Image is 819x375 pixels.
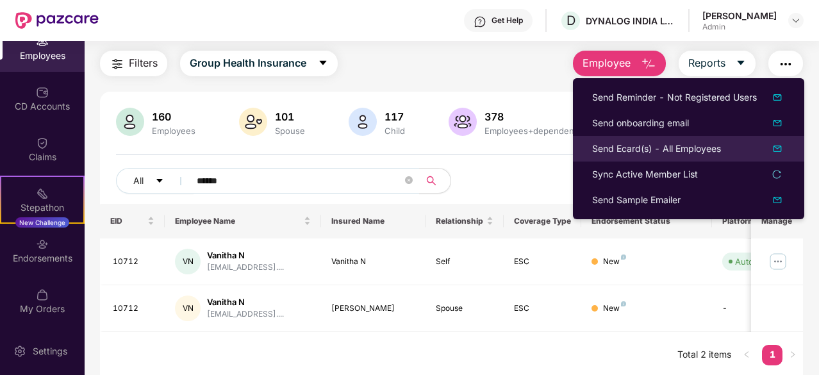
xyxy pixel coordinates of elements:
[180,51,338,76] button: Group Health Insurancecaret-down
[712,285,803,332] td: -
[567,13,575,28] span: D
[110,216,145,226] span: EID
[149,126,198,136] div: Employees
[116,168,194,194] button: Allcaret-down
[1,201,83,214] div: Stepathon
[482,126,584,136] div: Employees+dependents
[770,192,785,208] img: svg+xml;base64,PHN2ZyB4bWxucz0iaHR0cDovL3d3dy53My5vcmcvMjAwMC9zdmciIHhtbG5zOnhsaW5rPSJodHRwOi8vd3...
[272,110,308,123] div: 101
[791,15,801,26] img: svg+xml;base64,PHN2ZyBpZD0iRHJvcGRvd24tMzJ4MzIiIHhtbG5zPSJodHRwOi8vd3d3LnczLm9yZy8yMDAwL3N2ZyIgd2...
[504,204,582,238] th: Coverage Type
[514,303,572,315] div: ESC
[349,108,377,136] img: svg+xml;base64,PHN2ZyB4bWxucz0iaHR0cDovL3d3dy53My5vcmcvMjAwMC9zdmciIHhtbG5zOnhsaW5rPSJodHRwOi8vd3...
[583,55,631,71] span: Employee
[770,90,785,105] img: dropDownIcon
[15,217,69,228] div: New Challenge
[474,15,486,28] img: svg+xml;base64,PHN2ZyBpZD0iSGVscC0zMngzMiIgeG1sbnM9Imh0dHA6Ly93d3cudzMub3JnLzIwMDAvc3ZnIiB3aWR0aD...
[789,351,797,358] span: right
[436,256,493,268] div: Self
[782,345,803,365] button: right
[762,345,782,365] li: 1
[29,345,71,358] div: Settings
[36,137,49,149] img: svg+xml;base64,PHN2ZyBpZD0iQ2xhaW0iIHhtbG5zPSJodHRwOi8vd3d3LnczLm9yZy8yMDAwL3N2ZyIgd2lkdGg9IjIwIi...
[778,56,793,72] img: svg+xml;base64,PHN2ZyB4bWxucz0iaHR0cDovL3d3dy53My5vcmcvMjAwMC9zdmciIHdpZHRoPSIyNCIgaGVpZ2h0PSIyNC...
[592,142,721,156] div: Send Ecard(s) - All Employees
[482,110,584,123] div: 378
[405,175,413,187] span: close-circle
[702,22,777,32] div: Admin
[207,308,284,321] div: [EMAIL_ADDRESS]....
[419,176,444,186] span: search
[207,296,284,308] div: Vanitha N
[382,126,408,136] div: Child
[110,56,125,72] img: svg+xml;base64,PHN2ZyB4bWxucz0iaHR0cDovL3d3dy53My5vcmcvMjAwMC9zdmciIHdpZHRoPSIyNCIgaGVpZ2h0PSIyNC...
[586,15,675,27] div: DYNALOG INDIA LTD
[36,187,49,200] img: svg+xml;base64,PHN2ZyB4bWxucz0iaHR0cDovL3d3dy53My5vcmcvMjAwMC9zdmciIHdpZHRoPSIyMSIgaGVpZ2h0PSIyMC...
[36,35,49,48] img: svg+xml;base64,PHN2ZyBpZD0iRW1wbG95ZWVzIiB4bWxucz0iaHR0cDovL3d3dy53My5vcmcvMjAwMC9zdmciIHdpZHRoPS...
[405,176,413,184] span: close-circle
[426,204,504,238] th: Relationship
[592,116,689,130] div: Send onboarding email
[679,51,756,76] button: Reportscaret-down
[736,58,746,69] span: caret-down
[762,345,782,364] a: 1
[436,303,493,315] div: Spouse
[641,56,656,72] img: svg+xml;base64,PHN2ZyB4bWxucz0iaHR0cDovL3d3dy53My5vcmcvMjAwMC9zdmciIHhtbG5zOnhsaW5rPSJodHRwOi8vd3...
[331,303,415,315] div: [PERSON_NAME]
[116,108,144,136] img: svg+xml;base64,PHN2ZyB4bWxucz0iaHR0cDovL3d3dy53My5vcmcvMjAwMC9zdmciIHhtbG5zOnhsaW5rPSJodHRwOi8vd3...
[592,167,698,181] div: Sync Active Member List
[492,15,523,26] div: Get Help
[436,216,484,226] span: Relationship
[129,55,158,71] span: Filters
[207,249,284,262] div: Vanitha N
[592,193,681,207] div: Send Sample Emailer
[782,345,803,365] li: Next Page
[113,256,155,268] div: 10712
[36,288,49,301] img: svg+xml;base64,PHN2ZyBpZD0iTXlfT3JkZXJzIiBkYXRhLW5hbWU9Ik15IE9yZGVycyIgeG1sbnM9Imh0dHA6Ly93d3cudz...
[165,204,321,238] th: Employee Name
[603,303,626,315] div: New
[382,110,408,123] div: 117
[621,254,626,260] img: svg+xml;base64,PHN2ZyB4bWxucz0iaHR0cDovL3d3dy53My5vcmcvMjAwMC9zdmciIHdpZHRoPSI4IiBoZWlnaHQ9IjgiIH...
[175,249,201,274] div: VN
[331,256,415,268] div: Vanitha N
[113,303,155,315] div: 10712
[149,110,198,123] div: 160
[13,345,26,358] img: svg+xml;base64,PHN2ZyBpZD0iU2V0dGluZy0yMHgyMCIgeG1sbnM9Imh0dHA6Ly93d3cudzMub3JnLzIwMDAvc3ZnIiB3aW...
[449,108,477,136] img: svg+xml;base64,PHN2ZyB4bWxucz0iaHR0cDovL3d3dy53My5vcmcvMjAwMC9zdmciIHhtbG5zOnhsaW5rPSJodHRwOi8vd3...
[318,58,328,69] span: caret-down
[419,168,451,194] button: search
[621,301,626,306] img: svg+xml;base64,PHN2ZyB4bWxucz0iaHR0cDovL3d3dy53My5vcmcvMjAwMC9zdmciIHdpZHRoPSI4IiBoZWlnaHQ9IjgiIH...
[36,86,49,99] img: svg+xml;base64,PHN2ZyBpZD0iQ0RfQWNjb3VudHMiIGRhdGEtbmFtZT0iQ0QgQWNjb3VudHMiIHhtbG5zPSJodHRwOi8vd3...
[770,115,785,131] img: dropDownIcon
[321,204,426,238] th: Insured Name
[15,12,99,29] img: New Pazcare Logo
[272,126,308,136] div: Spouse
[239,108,267,136] img: svg+xml;base64,PHN2ZyB4bWxucz0iaHR0cDovL3d3dy53My5vcmcvMjAwMC9zdmciIHhtbG5zOnhsaW5rPSJodHRwOi8vd3...
[100,204,165,238] th: EID
[175,296,201,321] div: VN
[743,351,750,358] span: left
[207,262,284,274] div: [EMAIL_ADDRESS]....
[592,90,757,104] div: Send Reminder - Not Registered Users
[736,345,757,365] li: Previous Page
[770,141,785,156] img: dropDownIcon
[190,55,306,71] span: Group Health Insurance
[702,10,777,22] div: [PERSON_NAME]
[768,251,788,272] img: manageButton
[677,345,731,365] li: Total 2 items
[772,170,781,179] span: reload
[573,51,666,76] button: Employee
[175,216,301,226] span: Employee Name
[100,51,167,76] button: Filters
[155,176,164,187] span: caret-down
[736,345,757,365] button: left
[735,255,786,268] div: Auto Verified
[36,238,49,251] img: svg+xml;base64,PHN2ZyBpZD0iRW5kb3JzZW1lbnRzIiB4bWxucz0iaHR0cDovL3d3dy53My5vcmcvMjAwMC9zdmciIHdpZH...
[603,256,626,268] div: New
[514,256,572,268] div: ESC
[688,55,725,71] span: Reports
[133,174,144,188] span: All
